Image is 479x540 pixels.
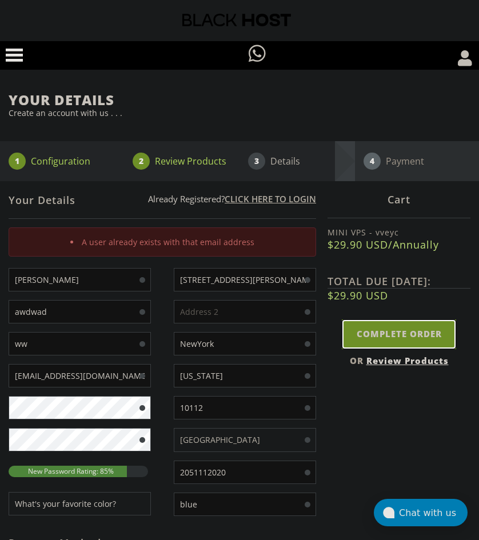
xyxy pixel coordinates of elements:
[31,153,90,170] p: Configuration
[364,153,381,170] span: 4
[9,300,151,323] input: Last Name
[328,227,470,238] label: MINI VPS - vveyc
[328,181,470,218] div: Cart
[328,238,470,251] b: $29.90 USD/Annually
[270,153,300,170] p: Details
[9,364,151,387] input: Email Address
[9,193,316,205] p: Already Registered?
[328,274,470,289] label: TOTAL DUE [DATE]:
[9,332,151,355] input: Company Name
[174,493,316,516] input: Answer
[9,107,470,118] p: Create an account with us . . .
[366,355,449,366] a: Review Products
[174,364,316,387] input: State/Region
[174,396,316,419] input: Zip Code
[342,319,456,349] input: Complete Order
[174,268,316,291] input: Address 1
[328,355,470,366] div: OR
[248,153,265,170] span: 3
[9,93,470,107] h1: Your Details
[155,153,226,170] p: Review Products
[9,268,151,291] input: First Name
[399,507,468,518] div: Chat with us
[9,182,316,219] div: Your Details
[374,499,468,526] button: Chat with us
[18,237,307,247] li: A user already exists with that email address
[246,41,269,67] a: Have questions?
[225,193,316,205] a: Click here to login
[22,466,114,476] span: New Password Rating: 85%
[133,153,150,170] span: 2
[386,153,424,170] p: Payment
[174,461,316,484] input: Phone Number
[328,289,470,302] b: $29.90 USD
[9,153,26,170] span: 1
[174,300,316,323] input: Address 2
[174,332,316,355] input: City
